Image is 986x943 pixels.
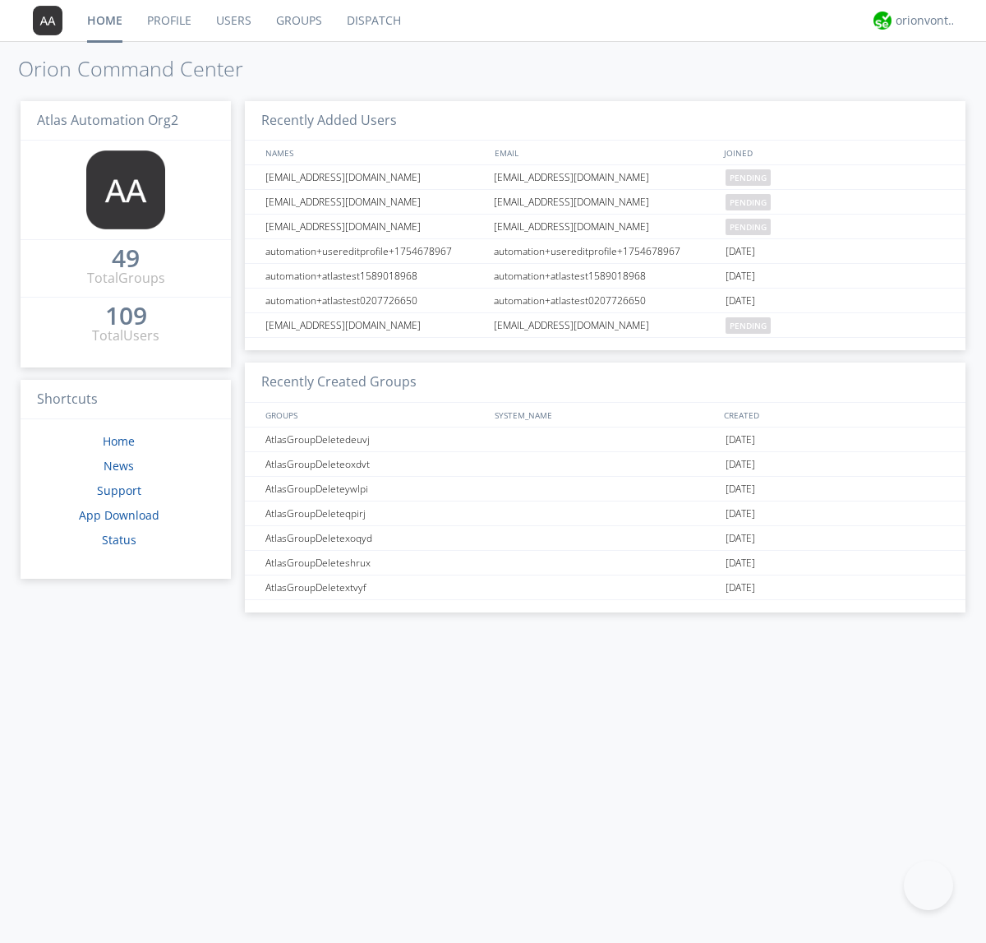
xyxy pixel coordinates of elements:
span: [DATE] [726,502,755,526]
div: 109 [105,307,147,324]
a: automation+usereditprofile+1754678967automation+usereditprofile+1754678967[DATE] [245,239,965,264]
img: 29d36aed6fa347d5a1537e7736e6aa13 [873,12,892,30]
div: automation+atlastest0207726650 [261,289,489,312]
h3: Recently Added Users [245,101,965,141]
a: Support [97,483,141,498]
span: [DATE] [726,264,755,289]
div: AtlasGroupDeleteoxdvt [261,452,489,476]
div: [EMAIL_ADDRESS][DOMAIN_NAME] [261,313,489,337]
a: AtlasGroupDeleteoxdvt[DATE] [245,452,965,477]
div: AtlasGroupDeletedeuvj [261,428,489,451]
div: CREATED [720,403,950,427]
span: Atlas Automation Org2 [37,111,178,129]
a: AtlasGroupDeletexoqyd[DATE] [245,526,965,551]
div: 49 [112,250,140,266]
div: [EMAIL_ADDRESS][DOMAIN_NAME] [261,190,489,214]
div: automation+atlastest1589018968 [261,264,489,288]
span: [DATE] [726,289,755,313]
a: News [104,458,134,474]
img: 373638.png [33,6,62,35]
a: [EMAIL_ADDRESS][DOMAIN_NAME][EMAIL_ADDRESS][DOMAIN_NAME]pending [245,215,965,239]
a: AtlasGroupDeleteqpirj[DATE] [245,502,965,526]
h3: Shortcuts [21,380,231,420]
div: [EMAIL_ADDRESS][DOMAIN_NAME] [490,313,721,337]
div: automation+atlastest0207726650 [490,289,721,312]
div: orionvontas+atlas+automation+org2 [896,12,957,29]
div: Total Groups [87,269,165,288]
a: [EMAIL_ADDRESS][DOMAIN_NAME][EMAIL_ADDRESS][DOMAIN_NAME]pending [245,165,965,190]
div: automation+usereditprofile+1754678967 [490,239,721,263]
span: pending [726,169,771,186]
a: 49 [112,250,140,269]
div: AtlasGroupDeleteywlpi [261,477,489,501]
div: [EMAIL_ADDRESS][DOMAIN_NAME] [261,215,489,238]
span: [DATE] [726,428,755,452]
div: AtlasGroupDeletexoqyd [261,526,489,550]
span: [DATE] [726,576,755,600]
div: AtlasGroupDeletextvyf [261,576,489,599]
a: automation+atlastest1589018968automation+atlastest1589018968[DATE] [245,264,965,289]
span: [DATE] [726,452,755,477]
h3: Recently Created Groups [245,363,965,403]
a: AtlasGroupDeleteshrux[DATE] [245,551,965,576]
span: [DATE] [726,239,755,264]
div: Total Users [92,326,159,345]
div: EMAIL [491,141,720,164]
span: pending [726,219,771,235]
span: pending [726,194,771,210]
div: [EMAIL_ADDRESS][DOMAIN_NAME] [490,190,721,214]
div: automation+usereditprofile+1754678967 [261,239,489,263]
a: Status [102,532,136,548]
span: pending [726,317,771,334]
div: automation+atlastest1589018968 [490,264,721,288]
div: [EMAIL_ADDRESS][DOMAIN_NAME] [490,165,721,189]
iframe: Toggle Customer Support [904,861,953,910]
span: [DATE] [726,526,755,551]
span: [DATE] [726,477,755,502]
a: AtlasGroupDeletedeuvj[DATE] [245,428,965,452]
a: [EMAIL_ADDRESS][DOMAIN_NAME][EMAIL_ADDRESS][DOMAIN_NAME]pending [245,313,965,338]
a: automation+atlastest0207726650automation+atlastest0207726650[DATE] [245,289,965,313]
div: SYSTEM_NAME [491,403,720,427]
a: AtlasGroupDeleteywlpi[DATE] [245,477,965,502]
span: [DATE] [726,551,755,576]
a: [EMAIL_ADDRESS][DOMAIN_NAME][EMAIL_ADDRESS][DOMAIN_NAME]pending [245,190,965,215]
a: App Download [79,507,159,523]
div: GROUPS [261,403,486,427]
div: NAMES [261,141,486,164]
a: 109 [105,307,147,326]
a: AtlasGroupDeletextvyf[DATE] [245,576,965,600]
div: [EMAIL_ADDRESS][DOMAIN_NAME] [490,215,721,238]
a: Home [103,433,135,449]
div: JOINED [720,141,950,164]
div: AtlasGroupDeleteqpirj [261,502,489,525]
img: 373638.png [86,150,165,229]
div: [EMAIL_ADDRESS][DOMAIN_NAME] [261,165,489,189]
div: AtlasGroupDeleteshrux [261,551,489,575]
